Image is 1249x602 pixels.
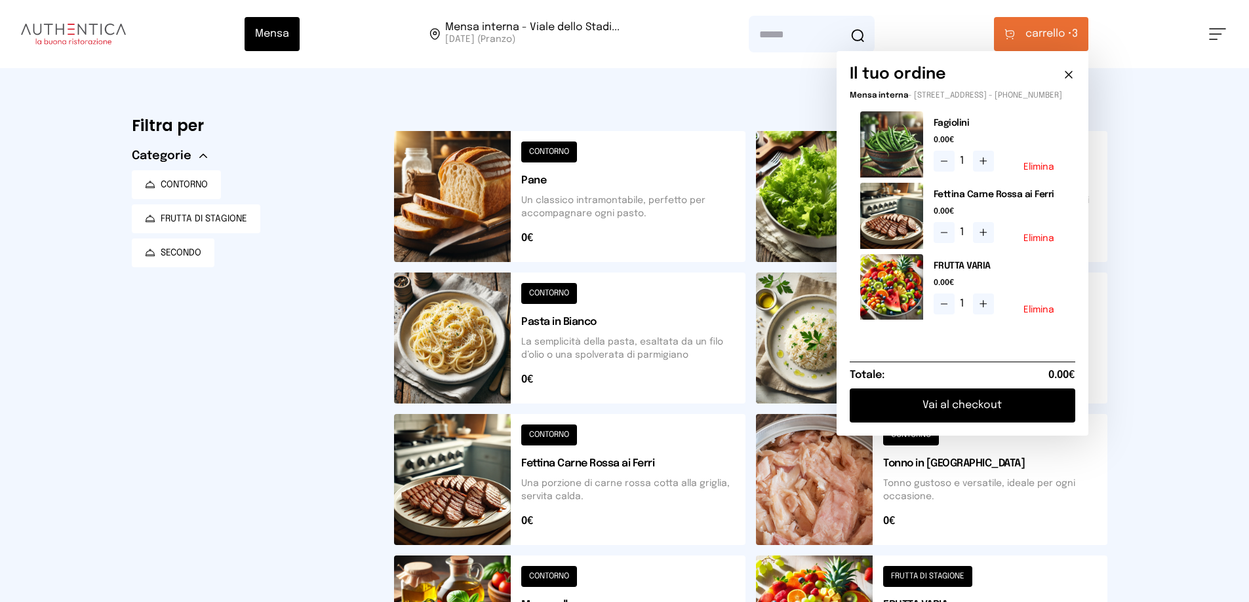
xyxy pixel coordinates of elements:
h2: Fagiolini [934,117,1065,130]
button: FRUTTA DI STAGIONE [132,204,260,233]
span: carrello • [1025,26,1072,42]
button: Elimina [1023,234,1054,243]
img: media [860,111,923,178]
button: carrello •3 [994,17,1088,51]
img: logo.8f33a47.png [21,24,126,45]
h2: FRUTTA VARIA [934,259,1065,273]
span: 1 [960,296,968,312]
button: CONTORNO [132,170,221,199]
img: media [860,254,923,320]
h2: Fettina Carne Rossa ai Ferri [934,188,1065,201]
button: Vai al checkout [850,388,1075,423]
span: [DATE] (Pranzo) [445,33,620,46]
span: FRUTTA DI STAGIONE [161,212,247,225]
span: Categorie [132,147,191,165]
h6: Totale: [850,367,884,383]
span: 3 [1025,26,1078,42]
span: 0.00€ [1048,367,1075,383]
h6: Filtra per [132,115,373,136]
button: SECONDO [132,238,214,267]
span: 1 [960,153,968,169]
button: Mensa [245,17,300,51]
span: 1 [960,225,968,240]
span: 0.00€ [934,135,1065,145]
button: Categorie [132,147,207,165]
button: Elimina [1023,305,1054,314]
span: SECONDO [161,246,201,259]
img: media [860,183,923,249]
span: Viale dello Stadio, 77, 05100 Terni TR, Italia [445,22,620,46]
span: 0.00€ [934,206,1065,217]
span: 0.00€ [934,278,1065,288]
p: - [STREET_ADDRESS] - [PHONE_NUMBER] [850,90,1075,101]
button: Elimina [1023,162,1054,172]
span: Mensa interna [850,92,908,100]
span: CONTORNO [161,178,208,191]
h6: Il tuo ordine [850,64,946,85]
